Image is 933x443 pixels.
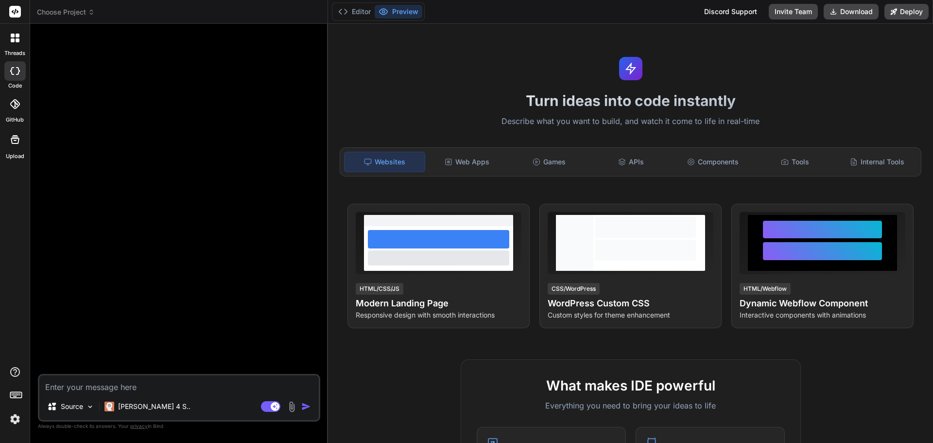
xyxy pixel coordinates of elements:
[548,310,713,320] p: Custom styles for theme enhancement
[6,152,24,160] label: Upload
[837,152,917,172] div: Internal Tools
[375,5,422,18] button: Preview
[7,411,23,427] img: settings
[884,4,929,19] button: Deploy
[301,402,311,411] img: icon
[356,310,521,320] p: Responsive design with smooth interactions
[8,82,22,90] label: code
[673,152,753,172] div: Components
[334,5,375,18] button: Editor
[6,116,24,124] label: GitHub
[477,375,785,396] h2: What makes IDE powerful
[130,423,148,429] span: privacy
[344,152,425,172] div: Websites
[477,400,785,411] p: Everything you need to bring your ideas to life
[427,152,507,172] div: Web Apps
[86,403,94,411] img: Pick Models
[548,283,600,295] div: CSS/WordPress
[118,402,190,411] p: [PERSON_NAME] 4 S..
[334,92,927,109] h1: Turn ideas into code instantly
[591,152,671,172] div: APIs
[548,297,713,310] h4: WordPress Custom CSS
[740,297,905,310] h4: Dynamic Webflow Component
[740,283,791,295] div: HTML/Webflow
[334,115,927,128] p: Describe what you want to build, and watch it come to life in real-time
[356,283,403,295] div: HTML/CSS/JS
[698,4,763,19] div: Discord Support
[61,402,83,411] p: Source
[37,7,95,17] span: Choose Project
[4,49,25,57] label: threads
[286,401,297,412] img: attachment
[769,4,818,19] button: Invite Team
[356,297,521,310] h4: Modern Landing Page
[824,4,879,19] button: Download
[509,152,589,172] div: Games
[755,152,835,172] div: Tools
[104,402,114,411] img: Claude 4 Sonnet
[740,310,905,320] p: Interactive components with animations
[38,422,320,431] p: Always double-check its answers. Your in Bind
